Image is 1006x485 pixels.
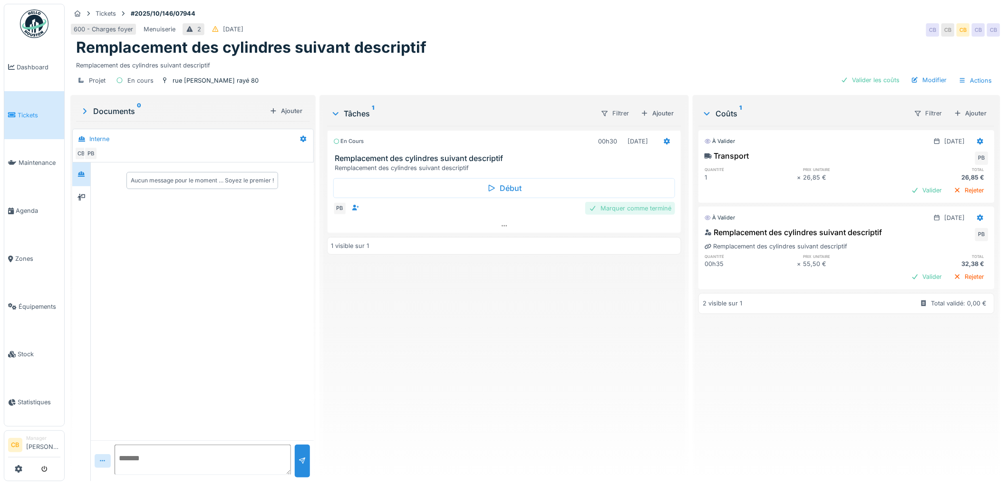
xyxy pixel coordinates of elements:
[84,147,97,160] div: PB
[18,398,60,407] span: Statistiques
[4,378,64,426] a: Statistiques
[739,108,742,119] sup: 1
[987,23,1000,37] div: CB
[137,105,141,117] sup: 0
[144,25,175,34] div: Menuiserie
[705,214,735,222] div: À valider
[705,242,847,251] div: Remplacement des cylindres suivant descriptif
[333,137,364,145] div: En cours
[76,38,426,57] h1: Remplacement des cylindres suivant descriptif
[4,331,64,379] a: Stock
[131,176,274,185] div: Aucun message pour le moment … Soyez le premier !
[637,107,677,120] div: Ajouter
[266,105,306,117] div: Ajouter
[19,158,60,167] span: Maintenance
[896,173,988,182] div: 26,85 €
[945,213,965,222] div: [DATE]
[335,154,677,163] h3: Remplacement des cylindres suivant descriptif
[926,23,939,37] div: CB
[80,105,266,117] div: Documents
[4,91,64,139] a: Tickets
[76,57,995,70] div: Remplacement des cylindres suivant descriptif
[15,254,60,263] span: Zones
[837,74,904,86] div: Valider les coûts
[127,76,154,85] div: En cours
[4,235,64,283] a: Zones
[223,25,243,34] div: [DATE]
[975,228,988,241] div: PB
[8,435,60,457] a: CB Manager[PERSON_NAME]
[197,25,201,34] div: 2
[705,259,797,268] div: 00h35
[957,23,970,37] div: CB
[945,137,965,146] div: [DATE]
[333,178,676,198] div: Début
[931,299,987,308] div: Total validé: 0,00 €
[74,25,133,34] div: 600 - Charges foyer
[18,111,60,120] span: Tickets
[331,241,369,250] div: 1 visible sur 1
[705,166,797,172] h6: quantité
[950,184,988,197] div: Rejeter
[803,166,896,172] h6: prix unitaire
[331,108,593,119] div: Tâches
[17,63,60,72] span: Dashboard
[975,152,988,165] div: PB
[628,137,648,146] div: [DATE]
[972,23,985,37] div: CB
[19,302,60,311] span: Équipements
[372,108,375,119] sup: 1
[26,435,60,455] li: [PERSON_NAME]
[4,43,64,91] a: Dashboard
[20,10,48,38] img: Badge_color-CXgf-gQk.svg
[955,74,996,87] div: Actions
[18,350,60,359] span: Stock
[803,253,896,259] h6: prix unitaire
[896,166,988,172] h6: total
[96,9,116,18] div: Tickets
[896,253,988,259] h6: total
[4,187,64,235] a: Agenda
[26,435,60,442] div: Manager
[4,283,64,331] a: Équipements
[705,137,735,145] div: À valider
[908,74,951,86] div: Modifier
[803,259,896,268] div: 55,50 €
[908,270,946,283] div: Valider
[333,202,347,215] div: PB
[75,147,88,160] div: CB
[910,106,947,120] div: Filtrer
[703,299,742,308] div: 2 visible sur 1
[797,173,803,182] div: ×
[89,76,106,85] div: Projet
[950,270,988,283] div: Rejeter
[950,107,991,120] div: Ajouter
[597,106,633,120] div: Filtrer
[598,137,617,146] div: 00h30
[803,173,896,182] div: 26,85 €
[705,227,882,238] div: Remplacement des cylindres suivant descriptif
[797,259,803,268] div: ×
[585,202,675,215] div: Marquer comme terminé
[941,23,955,37] div: CB
[89,134,109,143] div: Interne
[705,150,749,162] div: Transport
[173,76,259,85] div: rue [PERSON_NAME] rayé 80
[335,163,677,172] div: Remplacement des cylindres suivant descriptif
[702,108,906,119] div: Coûts
[705,253,797,259] h6: quantité
[4,139,64,187] a: Maintenance
[908,184,946,197] div: Valider
[8,438,22,452] li: CB
[896,259,988,268] div: 32,38 €
[705,173,797,182] div: 1
[127,9,199,18] strong: #2025/10/146/07944
[16,206,60,215] span: Agenda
